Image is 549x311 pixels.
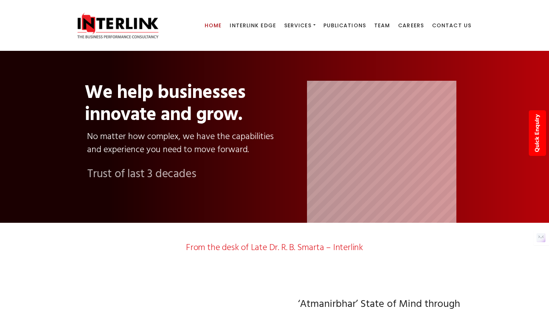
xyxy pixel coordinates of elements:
span: Home [205,22,221,29]
span: Interlink Edge [230,22,276,29]
h2: Trust of last 3 decades [87,167,196,182]
span: Team [374,22,390,29]
div: We help businesses innovate and grow. [85,82,244,126]
span: Services [284,22,311,29]
span: From the desk of Late Dr. R. B. Smarta – Interlink [186,241,363,255]
span: Careers [398,22,424,29]
p: No matter how complex, we have the capabilities and experience you need to move forward. [87,130,275,157]
span: Publications [323,22,366,29]
a: Quick Enquiry [529,110,546,156]
img: Interlink Consultancy [71,12,165,39]
span: Contact Us [432,22,471,29]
